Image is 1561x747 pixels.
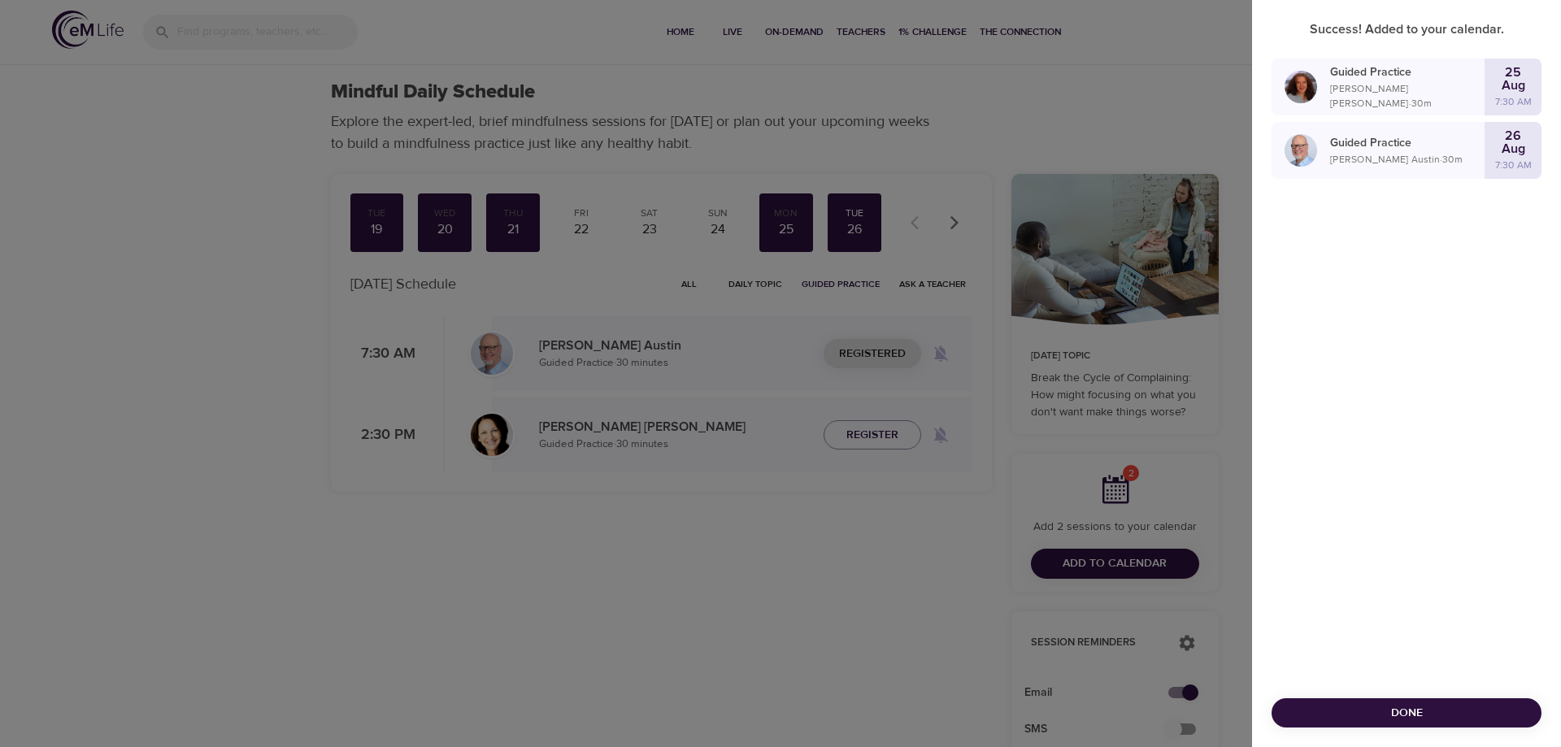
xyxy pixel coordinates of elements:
p: Aug [1502,142,1525,155]
img: Jim_Austin_Headshot_min.jpg [1285,134,1317,167]
p: [PERSON_NAME] [PERSON_NAME] · 30 m [1330,81,1485,111]
p: Success! Added to your calendar. [1272,20,1541,39]
span: Done [1285,703,1528,723]
p: [PERSON_NAME] Austin · 30 m [1330,152,1485,167]
img: Cindy2%20031422%20blue%20filter%20hi-res.jpg [1285,71,1317,103]
p: 7:30 AM [1495,94,1532,109]
p: 25 [1505,66,1521,79]
p: 7:30 AM [1495,158,1532,172]
button: Done [1272,698,1541,728]
p: Guided Practice [1330,64,1485,81]
p: Guided Practice [1330,135,1485,152]
p: Aug [1502,79,1525,92]
p: 26 [1505,129,1521,142]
